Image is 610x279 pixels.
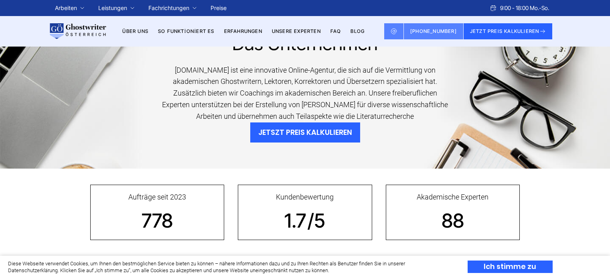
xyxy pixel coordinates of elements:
[404,23,464,39] a: [PHONE_NUMBER]
[95,193,220,202] span: Aufträge seit 2023
[391,28,397,35] img: Email
[98,3,127,13] a: Leistungen
[468,261,553,273] div: Ich stimme zu
[148,3,189,13] a: Fachrichtungen
[242,193,368,202] span: Kundenbewertung
[161,34,449,53] h1: Das Unternehmen
[490,5,497,11] img: Schedule
[410,28,457,34] span: [PHONE_NUMBER]
[351,28,365,34] a: BLOG
[55,3,77,13] a: Arbeiten
[500,3,549,13] span: 9:00 - 18:00 Mo.-So.
[284,209,306,232] strong: 1.7
[224,28,262,34] a: Erfahrungen
[8,261,454,274] div: Diese Webseite verwendet Cookies, um Ihnen den bestmöglichen Service bieten zu können – nähere In...
[122,28,148,34] a: Über uns
[250,122,360,143] button: JETSZT PREIS KALKULIEREN
[142,209,173,232] strong: 778
[158,28,215,34] a: So funktioniert es
[308,209,325,232] strong: /5
[464,23,552,39] button: JETZT PREIS KALKULIEREN
[272,28,321,34] a: Unsere Experten
[161,65,449,122] div: [DOMAIN_NAME] ist eine innovative Online-Agentur, die sich auf die Vermittlung von akademischen G...
[390,193,516,202] span: Akademische Experten
[330,28,341,34] a: FAQ
[49,23,106,39] img: logo wirschreiben
[442,209,464,232] strong: 88
[211,4,227,11] a: Preise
